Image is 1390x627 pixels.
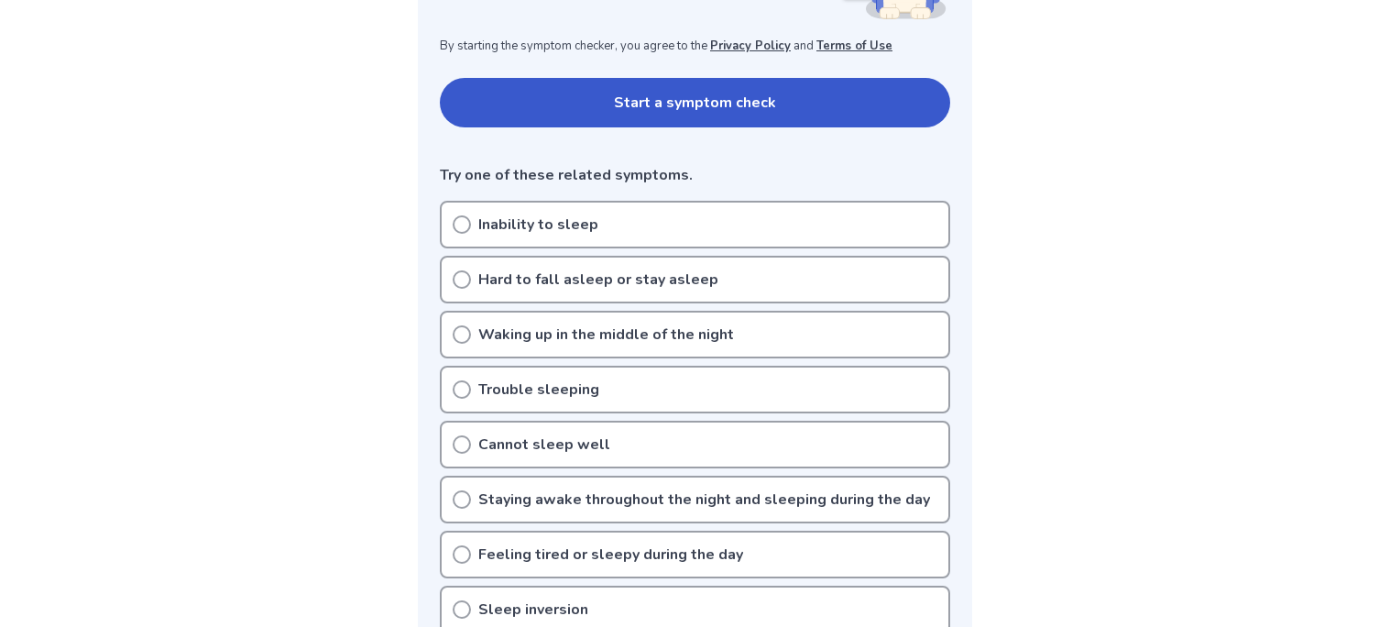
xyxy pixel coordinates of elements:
p: Feeling tired or sleepy during the day [478,544,743,566]
a: Terms of Use [816,38,892,54]
p: Try one of these related symptoms. [440,164,950,186]
p: Inability to sleep [478,214,598,236]
button: Start a symptom check [440,78,950,127]
p: Staying awake throughout the night and sleeping during the day [478,489,930,511]
p: Cannot sleep well [478,434,610,456]
p: Hard to fall asleep or stay asleep [478,269,718,291]
p: Sleep inversion [478,599,588,621]
p: By starting the symptom checker, you agree to the and [440,38,950,56]
a: Privacy Policy [710,38,791,54]
p: Trouble sleeping [478,379,599,401]
p: Waking up in the middle of the night [478,324,734,346]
